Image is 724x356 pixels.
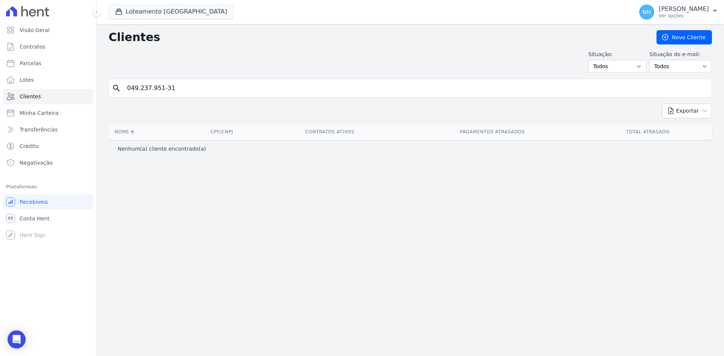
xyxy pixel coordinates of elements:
[20,215,49,222] span: Conta Hent
[662,104,712,118] button: Exportar
[109,5,233,19] button: Loteamento [GEOGRAPHIC_DATA]
[20,142,39,150] span: Crédito
[3,155,93,170] a: Negativação
[3,72,93,87] a: Lotes
[3,56,93,71] a: Parcelas
[659,5,709,13] p: [PERSON_NAME]
[6,182,90,191] div: Plataformas
[185,124,259,140] th: CPF/CNPJ
[3,105,93,121] a: Minha Carteira
[633,2,724,23] button: NM [PERSON_NAME] Ver opções
[588,50,646,58] label: Situação:
[3,122,93,137] a: Transferências
[401,124,584,140] th: Pagamentos Atrasados
[20,60,41,67] span: Parcelas
[3,211,93,226] a: Conta Hent
[649,50,712,58] label: Situação do e-mail:
[20,93,41,100] span: Clientes
[3,194,93,209] a: Recebíveis
[657,30,712,44] a: Novo Cliente
[659,13,709,19] p: Ver opções
[259,124,401,140] th: Contratos Ativos
[3,89,93,104] a: Clientes
[109,124,185,140] th: Nome
[112,84,121,93] i: search
[20,26,50,34] span: Visão Geral
[20,76,34,84] span: Lotes
[20,198,48,206] span: Recebíveis
[8,330,26,348] div: Open Intercom Messenger
[3,39,93,54] a: Contratos
[20,109,58,117] span: Minha Carteira
[123,81,709,96] input: Buscar por nome, CPF ou e-mail
[20,159,53,167] span: Negativação
[3,23,93,38] a: Visão Geral
[118,145,206,153] p: Nenhum(a) cliente encontrado(a)
[20,126,58,133] span: Transferências
[20,43,45,50] span: Contratos
[643,9,651,15] span: NM
[109,31,644,44] h2: Clientes
[3,139,93,154] a: Crédito
[584,124,712,140] th: Total Atrasado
